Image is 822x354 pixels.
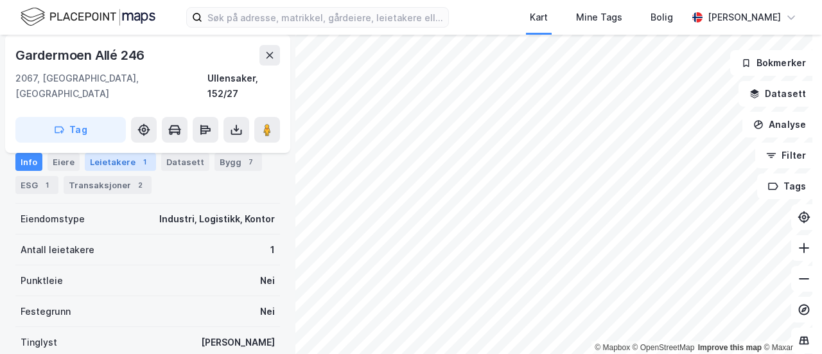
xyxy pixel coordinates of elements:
[15,45,147,66] div: Gardermoen Allé 246
[15,153,42,171] div: Info
[576,10,622,25] div: Mine Tags
[85,153,156,171] div: Leietakere
[758,292,822,354] iframe: Chat Widget
[202,8,448,27] input: Søk på adresse, matrikkel, gårdeiere, leietakere eller personer
[15,117,126,143] button: Tag
[40,179,53,191] div: 1
[21,335,57,350] div: Tinglyst
[138,155,151,168] div: 1
[214,153,262,171] div: Bygg
[698,343,762,352] a: Improve this map
[21,242,94,258] div: Antall leietakere
[207,71,280,102] div: Ullensaker, 152/27
[270,242,275,258] div: 1
[21,211,85,227] div: Eiendomstype
[244,155,257,168] div: 7
[134,179,146,191] div: 2
[64,176,152,194] div: Transaksjoner
[21,6,155,28] img: logo.f888ab2527a4732fd821a326f86c7f29.svg
[633,343,695,352] a: OpenStreetMap
[755,143,817,168] button: Filter
[48,153,80,171] div: Eiere
[758,292,822,354] div: Kontrollprogram for chat
[739,81,817,107] button: Datasett
[757,173,817,199] button: Tags
[708,10,781,25] div: [PERSON_NAME]
[530,10,548,25] div: Kart
[21,273,63,288] div: Punktleie
[161,153,209,171] div: Datasett
[742,112,817,137] button: Analyse
[730,50,817,76] button: Bokmerker
[260,304,275,319] div: Nei
[260,273,275,288] div: Nei
[15,176,58,194] div: ESG
[595,343,630,352] a: Mapbox
[201,335,275,350] div: [PERSON_NAME]
[15,71,207,102] div: 2067, [GEOGRAPHIC_DATA], [GEOGRAPHIC_DATA]
[651,10,673,25] div: Bolig
[159,211,275,227] div: Industri, Logistikk, Kontor
[21,304,71,319] div: Festegrunn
